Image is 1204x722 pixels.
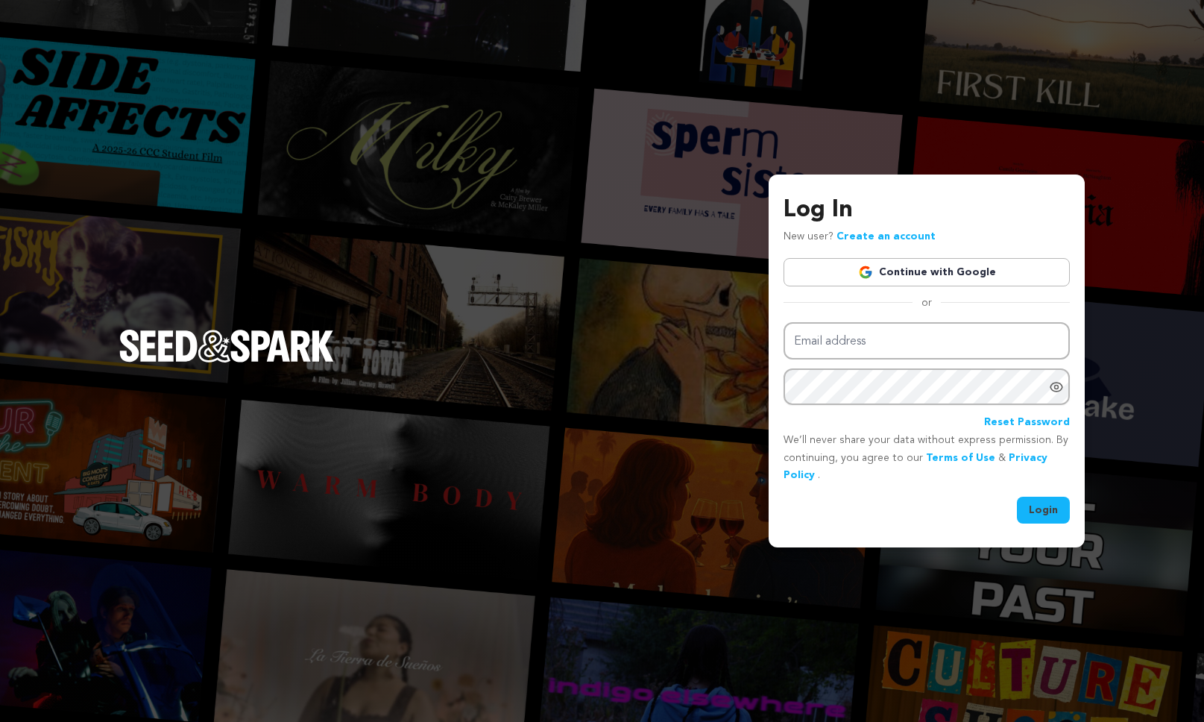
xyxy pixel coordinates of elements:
[926,453,995,463] a: Terms of Use
[984,414,1070,432] a: Reset Password
[784,322,1070,360] input: Email address
[784,432,1070,485] p: We’ll never share your data without express permission. By continuing, you agree to our & .
[858,265,873,280] img: Google logo
[913,295,941,310] span: or
[119,330,334,392] a: Seed&Spark Homepage
[1049,380,1064,395] a: Show password as plain text. Warning: this will display your password on the screen.
[784,192,1070,228] h3: Log In
[784,258,1070,286] a: Continue with Google
[784,228,936,246] p: New user?
[1017,497,1070,524] button: Login
[119,330,334,362] img: Seed&Spark Logo
[836,231,936,242] a: Create an account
